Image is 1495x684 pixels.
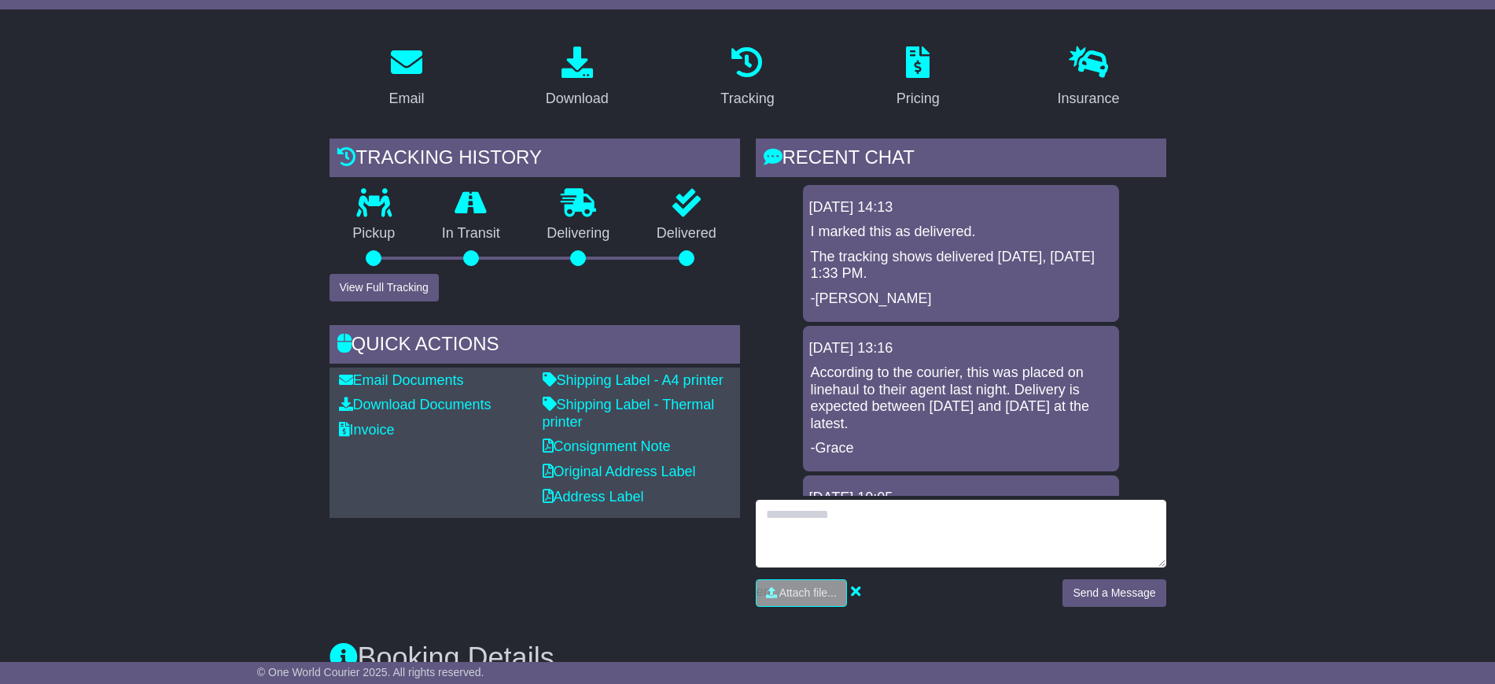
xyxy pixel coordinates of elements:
[809,340,1113,357] div: [DATE] 13:16
[418,225,524,242] p: In Transit
[1048,41,1130,115] a: Insurance
[1058,88,1120,109] div: Insurance
[756,139,1166,181] div: RECENT CHAT
[339,372,464,388] a: Email Documents
[811,440,1111,457] p: -Grace
[811,364,1111,432] p: According to the courier, this was placed on linehaul to their agent last night. Delivery is expe...
[543,489,644,505] a: Address Label
[330,274,439,301] button: View Full Tracking
[809,490,1113,507] div: [DATE] 10:05
[543,372,724,388] a: Shipping Label - A4 printer
[811,249,1111,283] p: The tracking shows delivered [DATE], [DATE] 1:33 PM.
[710,41,784,115] a: Tracking
[524,225,634,242] p: Delivering
[897,88,940,109] div: Pricing
[378,41,434,115] a: Email
[1062,579,1165,607] button: Send a Message
[543,464,696,479] a: Original Address Label
[330,642,1166,674] h3: Booking Details
[811,290,1111,308] p: -[PERSON_NAME]
[543,397,715,430] a: Shipping Label - Thermal printer
[330,225,419,242] p: Pickup
[339,422,395,438] a: Invoice
[330,139,740,181] div: Tracking history
[886,41,950,115] a: Pricing
[720,88,774,109] div: Tracking
[257,666,484,678] span: © One World Courier 2025. All rights reserved.
[633,225,740,242] p: Delivered
[811,224,1111,241] p: I marked this as delivered.
[388,88,424,109] div: Email
[339,397,492,412] a: Download Documents
[546,88,609,109] div: Download
[543,438,671,454] a: Consignment Note
[330,325,740,368] div: Quick Actions
[809,199,1113,216] div: [DATE] 14:13
[536,41,619,115] a: Download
